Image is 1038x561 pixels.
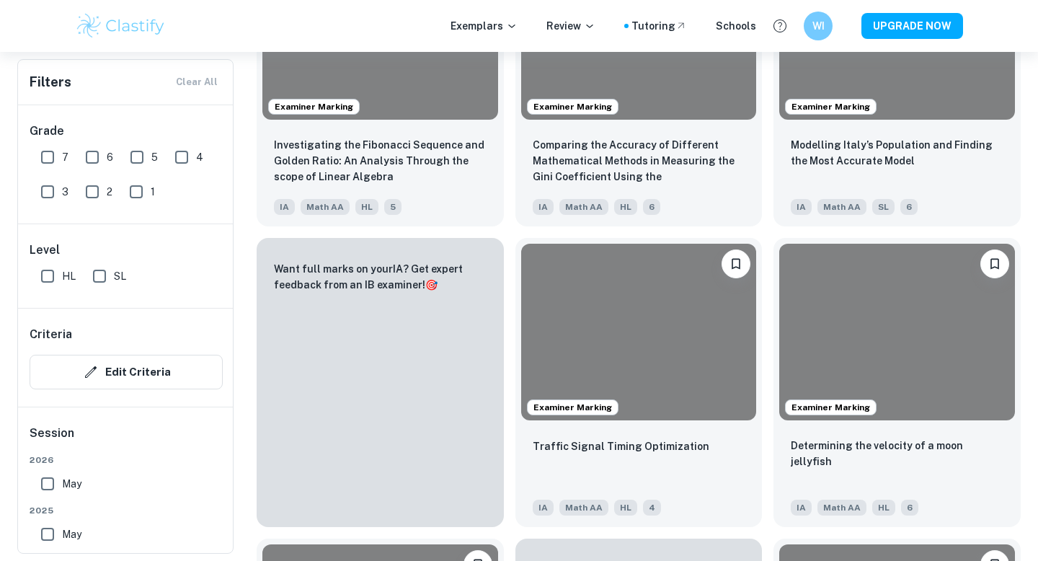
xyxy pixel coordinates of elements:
[900,199,918,215] span: 6
[75,12,167,40] img: Clastify logo
[30,242,223,259] h6: Level
[30,504,223,517] span: 2025
[559,500,608,516] span: Math AA
[614,500,637,516] span: HL
[30,72,71,92] h6: Filters
[786,401,876,414] span: Examiner Marking
[114,268,126,284] span: SL
[810,18,827,34] h6: WI
[722,249,750,278] button: Bookmark
[30,326,72,343] h6: Criteria
[30,123,223,140] h6: Grade
[768,14,792,38] button: Help and Feedback
[274,137,487,185] p: Investigating the Fibonacci Sequence and Golden Ratio: An Analysis Through the scope of Linear Al...
[791,500,812,516] span: IA
[62,149,68,165] span: 7
[30,355,223,389] button: Edit Criteria
[151,184,155,200] span: 1
[301,199,350,215] span: Math AA
[791,199,812,215] span: IA
[528,401,618,414] span: Examiner Marking
[773,238,1021,527] a: Examiner MarkingBookmarkDetermining the velocity of a moon jellyfishIAMath AAHL6
[30,425,223,454] h6: Session
[355,199,378,215] span: HL
[533,500,554,516] span: IA
[817,199,866,215] span: Math AA
[901,500,918,516] span: 6
[872,500,895,516] span: HL
[804,12,833,40] button: WI
[533,438,709,454] p: Traffic Signal Timing Optimization
[196,149,203,165] span: 4
[425,279,438,291] span: 🎯
[257,238,504,527] a: Want full marks on yourIA? Get expert feedback from an IB examiner!
[643,500,661,516] span: 4
[269,100,359,113] span: Examiner Marking
[861,13,963,39] button: UPGRADE NOW
[451,18,518,34] p: Exemplars
[107,184,112,200] span: 2
[559,199,608,215] span: Math AA
[107,149,113,165] span: 6
[62,526,81,542] span: May
[631,18,687,34] a: Tutoring
[62,476,81,492] span: May
[515,238,763,527] a: Examiner MarkingBookmarkTraffic Signal Timing OptimizationIAMath AAHL4
[980,249,1009,278] button: Bookmark
[643,199,660,215] span: 6
[274,199,295,215] span: IA
[151,149,158,165] span: 5
[384,199,402,215] span: 5
[716,18,756,34] a: Schools
[30,454,223,467] span: 2026
[546,18,595,34] p: Review
[62,268,76,284] span: HL
[791,137,1003,169] p: Modelling Italy’s Population and Finding the Most Accurate Model
[817,500,866,516] span: Math AA
[791,438,1003,469] p: Determining the velocity of a moon jellyfish
[533,199,554,215] span: IA
[614,199,637,215] span: HL
[533,137,745,186] p: Comparing the Accuracy of Different Mathematical Methods in Measuring the Gini Coefficient Using ...
[528,100,618,113] span: Examiner Marking
[274,261,487,293] p: Want full marks on your IA ? Get expert feedback from an IB examiner!
[62,184,68,200] span: 3
[872,199,895,215] span: SL
[786,100,876,113] span: Examiner Marking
